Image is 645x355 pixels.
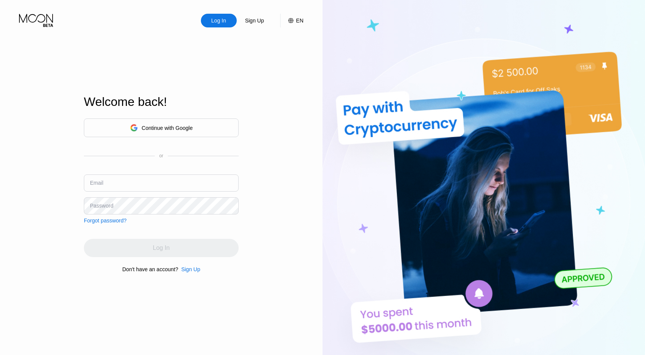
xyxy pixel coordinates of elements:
[84,217,127,224] div: Forgot password?
[90,203,113,209] div: Password
[280,14,303,27] div: EN
[90,180,103,186] div: Email
[178,266,200,272] div: Sign Up
[84,118,239,137] div: Continue with Google
[181,266,200,272] div: Sign Up
[201,14,237,27] div: Log In
[296,18,303,24] div: EN
[237,14,273,27] div: Sign Up
[122,266,178,272] div: Don't have an account?
[244,17,265,24] div: Sign Up
[210,17,227,24] div: Log In
[84,95,239,109] div: Welcome back!
[159,153,164,158] div: or
[142,125,193,131] div: Continue with Google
